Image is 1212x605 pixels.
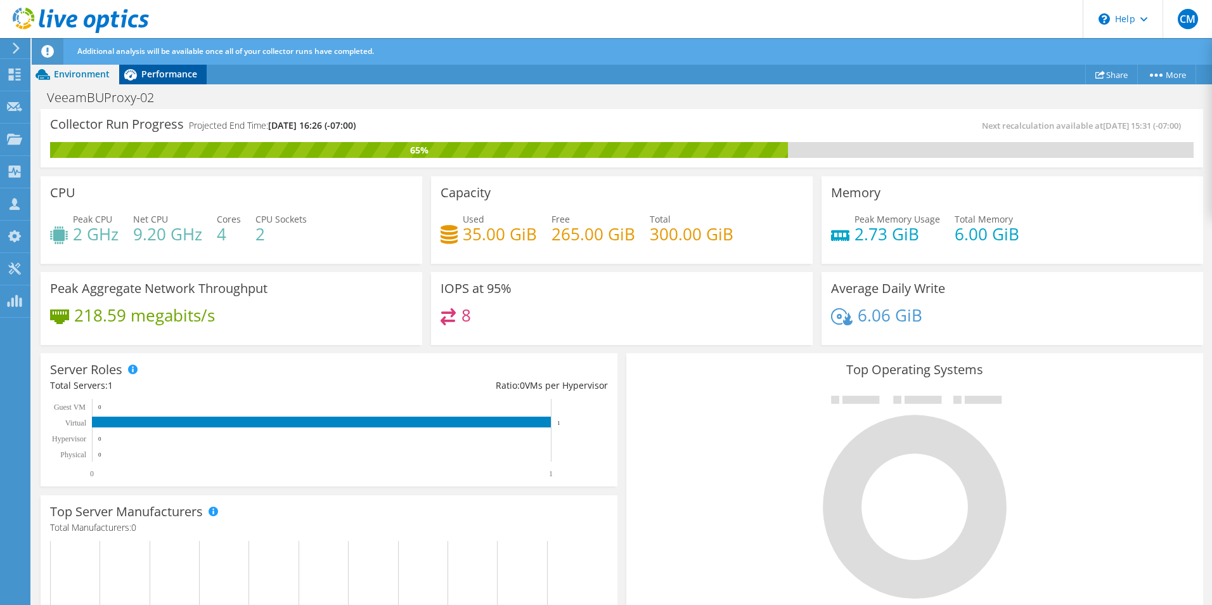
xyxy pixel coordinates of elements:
h4: 265.00 GiB [551,227,635,241]
h3: Top Operating Systems [636,363,1194,377]
svg: \n [1099,13,1110,25]
a: Share [1085,65,1138,84]
span: [DATE] 15:31 (-07:00) [1103,120,1181,131]
text: 1 [557,420,560,426]
h3: CPU [50,186,75,200]
h4: 4 [217,227,241,241]
div: 65% [50,143,788,157]
h3: Memory [831,186,880,200]
h4: 9.20 GHz [133,227,202,241]
span: Environment [54,68,110,80]
text: Guest VM [54,403,86,412]
h4: 300.00 GiB [650,227,733,241]
span: Total Memory [955,213,1013,225]
span: 0 [520,379,525,391]
span: 0 [131,521,136,533]
span: Cores [217,213,241,225]
span: Total [650,213,671,225]
h3: IOPS at 95% [441,282,512,296]
span: Peak Memory Usage [854,213,940,225]
text: Virtual [65,419,87,427]
span: Performance [141,68,197,80]
span: CPU Sockets [255,213,307,225]
h3: Top Server Manufacturers [50,505,203,519]
h4: Projected End Time: [189,119,356,133]
span: Free [551,213,570,225]
h4: 35.00 GiB [463,227,537,241]
span: Peak CPU [73,213,112,225]
text: 1 [549,469,553,478]
h4: 2 GHz [73,227,119,241]
a: More [1137,65,1196,84]
h4: 6.06 GiB [858,308,922,322]
h4: 218.59 megabits/s [74,308,215,322]
text: 0 [98,404,101,410]
span: [DATE] 16:26 (-07:00) [268,119,356,131]
h3: Server Roles [50,363,122,377]
h3: Average Daily Write [831,282,945,296]
text: Hypervisor [52,434,86,443]
span: CM [1178,9,1198,29]
h4: Total Manufacturers: [50,521,608,535]
h4: 8 [461,308,471,322]
h4: 2.73 GiB [854,227,940,241]
text: 0 [98,452,101,458]
text: Physical [60,450,86,459]
span: Used [463,213,484,225]
span: Additional analysis will be available once all of your collector runs have completed. [77,46,374,56]
h3: Peak Aggregate Network Throughput [50,282,268,296]
text: 0 [90,469,94,478]
div: Ratio: VMs per Hypervisor [329,379,608,393]
h4: 6.00 GiB [955,227,1019,241]
text: 0 [98,436,101,442]
h4: 2 [255,227,307,241]
span: 1 [108,379,113,391]
h1: VeeamBUProxy-02 [41,91,174,105]
span: Next recalculation available at [982,120,1187,131]
h3: Capacity [441,186,491,200]
span: Net CPU [133,213,168,225]
div: Total Servers: [50,379,329,393]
